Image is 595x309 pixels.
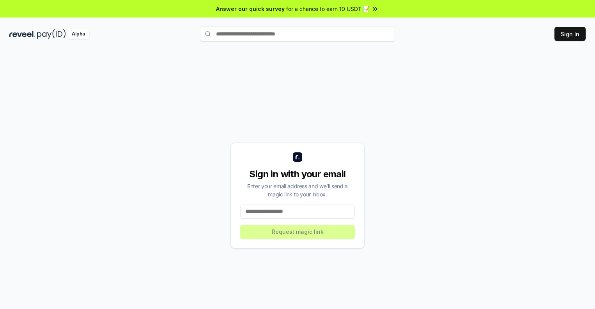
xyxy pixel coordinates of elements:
[286,5,370,13] span: for a chance to earn 10 USDT 📝
[240,182,355,198] div: Enter your email address and we’ll send a magic link to your inbox.
[293,152,302,162] img: logo_small
[216,5,285,13] span: Answer our quick survey
[240,168,355,180] div: Sign in with your email
[37,29,66,39] img: pay_id
[554,27,586,41] button: Sign In
[67,29,89,39] div: Alpha
[9,29,35,39] img: reveel_dark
